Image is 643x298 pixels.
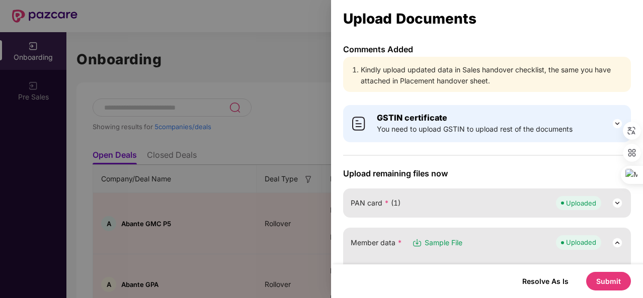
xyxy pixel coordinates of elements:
[351,197,400,209] span: PAN card (1)
[343,44,631,54] p: Comments Added
[611,118,623,130] img: svg+xml;base64,PHN2ZyB3aWR0aD0iMjQiIGhlaWdodD0iMjQiIHZpZXdCb3g9IjAgMCAyNCAyNCIgZmlsbD0ibm9uZSIgeG...
[351,237,402,248] span: Member data
[377,124,573,135] span: You need to upload GSTIN to upload rest of the documents
[351,116,367,132] img: svg+xml;base64,PHN2ZyB4bWxucz0iaHR0cDovL3d3dy53My5vcmcvMjAwMC9zdmciIHdpZHRoPSI0MCIgaGVpZ2h0PSI0MC...
[425,237,462,248] span: Sample File
[566,237,596,247] div: Uploaded
[343,13,631,24] div: Upload Documents
[412,238,422,248] img: svg+xml;base64,PHN2ZyB3aWR0aD0iMTYiIGhlaWdodD0iMTciIHZpZXdCb3g9IjAgMCAxNiAxNyIgZmlsbD0ibm9uZSIgeG...
[377,113,447,123] b: GSTIN certificate
[361,64,623,86] li: Kindly upload updated data in Sales handover checklist, the same you have attached in Placement h...
[611,237,623,249] img: svg+xml;base64,PHN2ZyB3aWR0aD0iMjQiIGhlaWdodD0iMjQiIHZpZXdCb3g9IjAgMCAyNCAyNCIgZmlsbD0ibm9uZSIgeG...
[343,168,631,178] span: Upload remaining files now
[611,197,623,209] img: svg+xml;base64,PHN2ZyB3aWR0aD0iMjQiIGhlaWdodD0iMjQiIHZpZXdCb3g9IjAgMCAyNCAyNCIgZmlsbD0ibm9uZSIgeG...
[512,274,579,288] button: Resolve As Is
[586,272,631,290] button: Submit
[566,198,596,208] div: Uploaded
